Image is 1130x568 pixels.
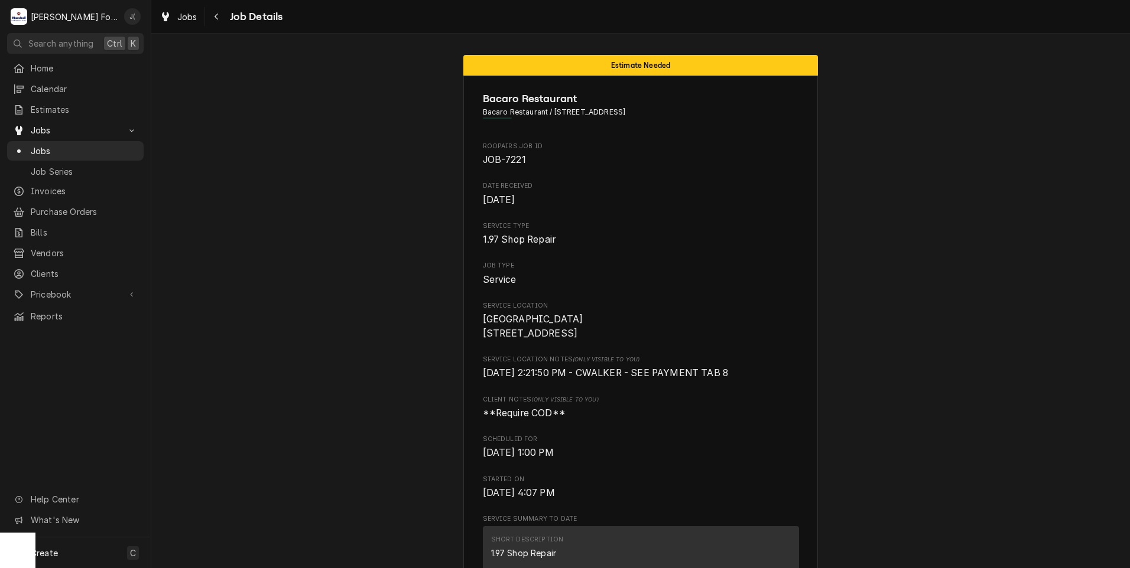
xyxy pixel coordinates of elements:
span: Pricebook [31,288,120,301]
span: Scheduled For [483,435,799,444]
span: Jobs [177,11,197,23]
span: Name [483,91,799,107]
div: Roopairs Job ID [483,142,799,167]
div: Scheduled For [483,435,799,460]
a: Job Series [7,162,144,181]
a: Go to Pricebook [7,285,144,304]
span: Invoices [31,185,138,197]
span: Bills [31,226,138,239]
span: Started On [483,486,799,500]
span: [DATE] 4:07 PM [483,487,555,498]
span: Job Type [483,261,799,270]
span: Ctrl [107,37,122,50]
span: Jobs [31,145,138,157]
a: Clients [7,264,144,283]
span: (Only Visible to You) [573,356,639,363]
span: Clients [31,267,138,280]
a: Vendors [7,243,144,263]
div: Jeff Debigare (109)'s Avatar [124,8,141,25]
span: [DATE] 2:21:50 PM - CWALKER - SEE PAYMENT TAB 8 [483,367,729,378]
span: [DATE] [483,194,515,205]
div: [object Object] [483,395,799,420]
a: Calendar [7,79,144,99]
span: JOB-7221 [483,154,526,165]
span: Job Series [31,165,138,178]
span: Search anything [28,37,93,50]
span: Service Summary To Date [483,514,799,524]
span: Service Type [483,233,799,247]
div: J( [124,8,141,25]
span: Started On [483,475,799,484]
div: Marshall Food Equipment Service's Avatar [11,8,27,25]
a: Home [7,58,144,78]
span: Home [31,62,138,74]
span: Date Received [483,193,799,207]
a: Invoices [7,181,144,201]
span: Create [31,548,58,558]
div: Job Type [483,261,799,286]
span: What's New [31,514,137,526]
span: Service Location [483,312,799,340]
div: Started On [483,475,799,500]
span: Jobs [31,124,120,136]
div: M [11,8,27,25]
div: Service Type [483,221,799,247]
div: Client Information [483,91,799,127]
span: Client Notes [483,395,799,404]
span: [GEOGRAPHIC_DATA] [STREET_ADDRESS] [483,314,583,339]
span: Estimates [31,103,138,116]
button: Search anythingCtrlK [7,33,144,54]
span: Scheduled For [483,446,799,460]
span: C [130,547,136,559]
a: Estimates [7,100,144,119]
a: Go to What's New [7,510,144,530]
div: Status [463,55,818,76]
span: Purchase Orders [31,205,138,218]
a: Jobs [7,141,144,161]
a: Go to Help Center [7,489,144,509]
a: Reports [7,306,144,326]
div: 1.97 Shop Repair [491,547,557,559]
a: Purchase Orders [7,202,144,221]
div: [object Object] [483,355,799,380]
span: Help Center [31,493,137,505]
div: [PERSON_NAME] Food Equipment Service [31,11,118,23]
span: K [131,37,136,50]
div: Date Received [483,181,799,207]
div: Service Location [483,301,799,341]
span: 1.97 Shop Repair [483,234,556,245]
span: Reports [31,310,138,322]
a: Go to Jobs [7,120,144,140]
span: Roopairs Job ID [483,153,799,167]
span: [object Object] [483,366,799,380]
span: [object Object] [483,406,799,420]
span: Service Type [483,221,799,231]
span: Service [483,274,517,285]
a: Jobs [155,7,202,27]
span: Address [483,107,799,117]
span: Date Received [483,181,799,191]
button: Navigate back [207,7,226,26]
span: Job Details [226,9,283,25]
span: Service Location Notes [483,355,799,364]
div: Short Description [491,535,564,544]
span: Roopairs Job ID [483,142,799,151]
span: Job Type [483,273,799,287]
span: Vendors [31,247,138,259]
span: (Only Visible to You) [531,396,598,403]
span: Service Location [483,301,799,311]
span: [DATE] 1:00 PM [483,447,554,458]
span: Calendar [31,83,138,95]
a: Bills [7,223,144,242]
span: Estimate Needed [611,61,670,69]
